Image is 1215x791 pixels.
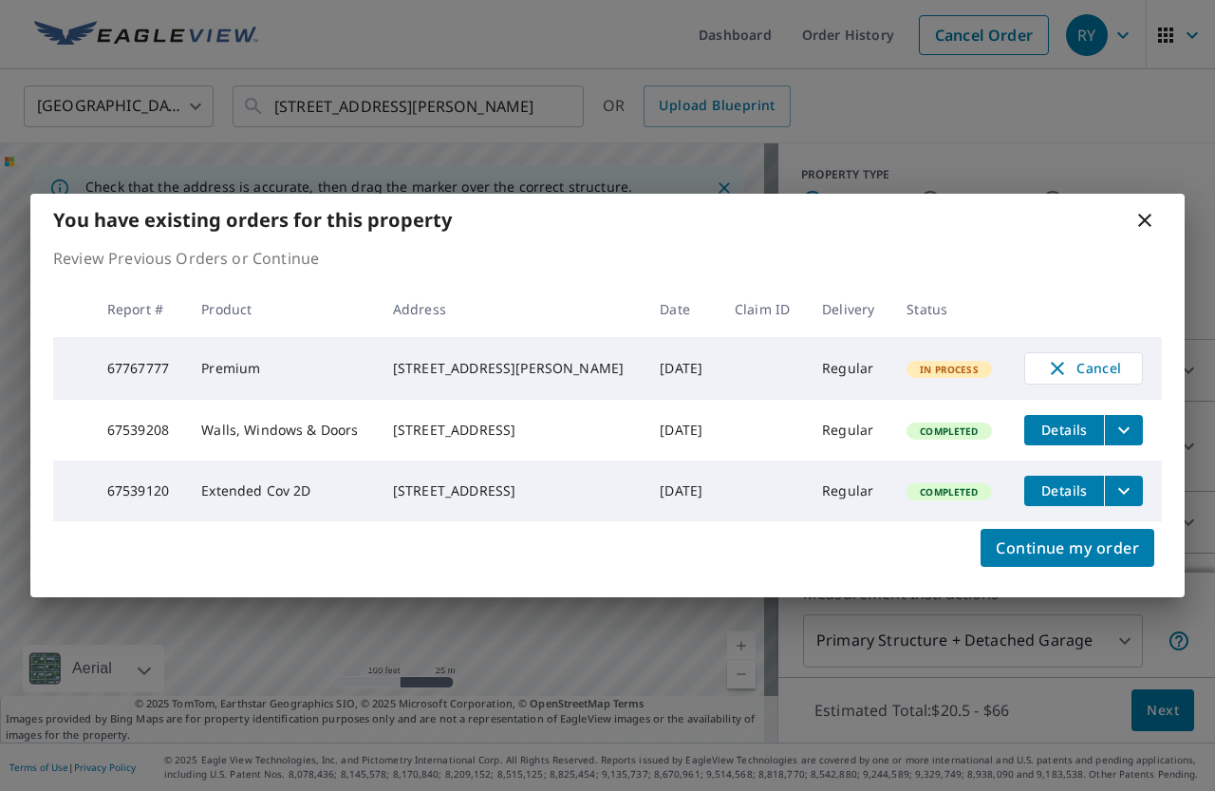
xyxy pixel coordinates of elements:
[53,247,1162,270] p: Review Previous Orders or Continue
[645,461,720,521] td: [DATE]
[53,207,452,233] b: You have existing orders for this property
[1024,352,1143,385] button: Cancel
[92,400,186,461] td: 67539208
[1104,415,1143,445] button: filesDropdownBtn-67539208
[1024,476,1104,506] button: detailsBtn-67539120
[186,281,378,337] th: Product
[981,529,1154,567] button: Continue my order
[1036,481,1093,499] span: Details
[807,281,891,337] th: Delivery
[807,337,891,400] td: Regular
[1036,421,1093,439] span: Details
[645,337,720,400] td: [DATE]
[807,461,891,521] td: Regular
[891,281,1009,337] th: Status
[908,485,989,499] span: Completed
[1104,476,1143,506] button: filesDropdownBtn-67539120
[720,281,807,337] th: Claim ID
[908,424,989,438] span: Completed
[645,281,720,337] th: Date
[186,461,378,521] td: Extended Cov 2D
[378,281,645,337] th: Address
[92,461,186,521] td: 67539120
[645,400,720,461] td: [DATE]
[908,363,990,376] span: In Process
[393,421,629,440] div: [STREET_ADDRESS]
[186,400,378,461] td: Walls, Windows & Doors
[996,535,1139,561] span: Continue my order
[92,281,186,337] th: Report #
[92,337,186,400] td: 67767777
[393,359,629,378] div: [STREET_ADDRESS][PERSON_NAME]
[1024,415,1104,445] button: detailsBtn-67539208
[807,400,891,461] td: Regular
[393,481,629,500] div: [STREET_ADDRESS]
[1044,357,1123,380] span: Cancel
[186,337,378,400] td: Premium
